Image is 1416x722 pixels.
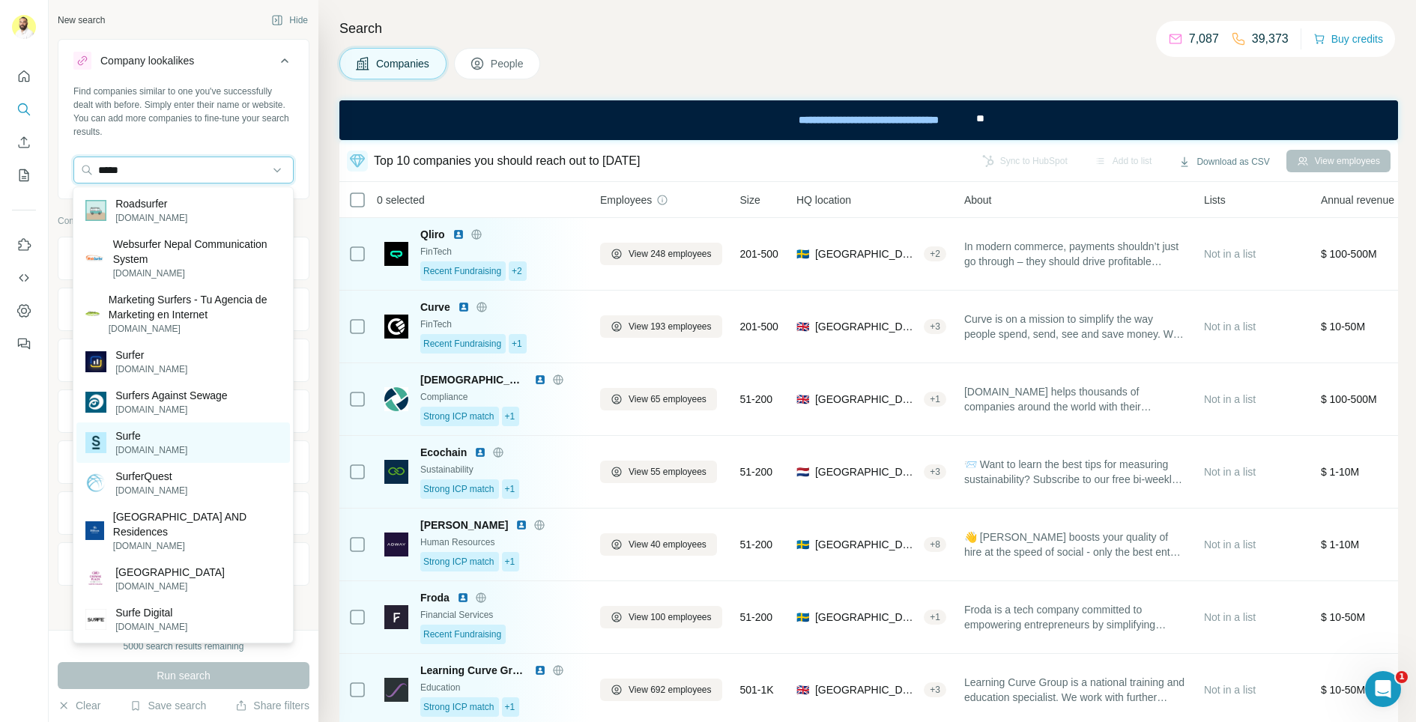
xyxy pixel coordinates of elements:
button: Hide [261,9,318,31]
span: Strong ICP match [423,700,494,714]
span: [DOMAIN_NAME] helps thousands of companies around the world with their information security, data... [964,384,1186,414]
div: + 3 [924,320,946,333]
h4: Search [339,18,1398,39]
img: Websurfer Nepal Communication System [85,249,103,267]
p: Websurfer Nepal Communication System [113,237,281,267]
p: [DOMAIN_NAME] [115,443,187,457]
img: Surfer [85,351,106,372]
div: Compliance [420,390,582,404]
span: In modern commerce, payments shouldn’t just go through – they should drive profitable growth. Qli... [964,239,1186,269]
span: 51-200 [740,537,773,552]
div: New search [58,13,105,27]
p: [DOMAIN_NAME] [115,403,227,416]
span: Not in a list [1204,248,1256,260]
img: LinkedIn logo [453,228,465,240]
button: Download as CSV [1168,151,1280,173]
img: LinkedIn logo [534,374,546,386]
span: HQ location [796,192,851,207]
span: 🇸🇪 [796,537,809,552]
span: About [964,192,992,207]
span: Learning Curve Group [420,663,527,678]
span: Not in a list [1204,684,1256,696]
button: Technologies [58,495,309,531]
span: 51-200 [740,392,773,407]
div: Company lookalikes [100,53,194,68]
span: View 248 employees [629,247,712,261]
img: Logo of Curve [384,315,408,339]
div: + 3 [924,683,946,697]
div: FinTech [420,245,582,258]
button: View 65 employees [600,388,717,410]
span: $ 100-500M [1321,393,1377,405]
p: Surfer [115,348,187,362]
span: [PERSON_NAME] [420,518,508,533]
button: View 692 employees [600,679,722,701]
span: Not in a list [1204,393,1256,405]
div: + 1 [924,610,946,624]
span: View 100 employees [629,610,712,624]
span: $ 10-50M [1321,684,1365,696]
div: + 2 [924,247,946,261]
button: Use Surfe API [12,264,36,291]
img: Logo of Learning Curve Group [384,678,408,702]
span: [GEOGRAPHIC_DATA], [GEOGRAPHIC_DATA], [GEOGRAPHIC_DATA] [815,682,918,697]
span: 📨 Want to learn the best tips for measuring sustainability? Subscribe to our free bi-weekly newsl... [964,457,1186,487]
img: LinkedIn logo [515,519,527,531]
span: +1 [512,337,522,351]
p: Marketing Surfers - Tu Agencia de Marketing en Internet [109,292,281,322]
img: Surfers Against Sewage [85,392,106,413]
span: [GEOGRAPHIC_DATA], [GEOGRAPHIC_DATA] [815,537,918,552]
div: 5000 search results remaining [124,640,244,653]
span: Strong ICP match [423,482,494,496]
img: Logo of Froda [384,605,408,629]
button: HQ location [58,342,309,378]
img: Logo of Qliro [384,242,408,266]
span: Froda [420,590,450,605]
span: 51-200 [740,610,773,625]
span: [GEOGRAPHIC_DATA], [GEOGRAPHIC_DATA], [GEOGRAPHIC_DATA] [815,392,918,407]
p: [DOMAIN_NAME] [115,620,187,634]
img: Logo of isms.online [384,387,408,411]
span: Employees [600,192,652,207]
img: Hilton Surfers Paradise Hotel AND Residences [85,521,104,540]
span: 1 [1396,671,1408,683]
span: 201-500 [740,319,778,334]
span: Not in a list [1204,321,1256,333]
p: Roadsurfer [115,196,187,211]
span: [GEOGRAPHIC_DATA], [GEOGRAPHIC_DATA] [815,246,918,261]
button: View 248 employees [600,243,722,265]
span: [GEOGRAPHIC_DATA], [GEOGRAPHIC_DATA] [815,319,918,334]
button: Clear [58,698,100,713]
span: View 40 employees [629,538,707,551]
span: Companies [376,56,431,71]
button: View 40 employees [600,533,717,556]
span: View 193 employees [629,320,712,333]
button: Keywords [58,546,309,582]
span: +1 [505,700,515,714]
span: [GEOGRAPHIC_DATA], [GEOGRAPHIC_DATA] [815,464,918,479]
button: Enrich CSV [12,129,36,156]
span: 🇸🇪 [796,246,809,261]
button: Buy credits [1313,28,1383,49]
div: Find companies similar to one you've successfully dealt with before. Simply enter their name or w... [73,85,294,139]
span: [GEOGRAPHIC_DATA] [815,610,918,625]
span: Strong ICP match [423,555,494,568]
span: 51-200 [740,464,773,479]
span: View 55 employees [629,465,707,479]
span: Strong ICP match [423,410,494,423]
button: Feedback [12,330,36,357]
p: Surfers Against Sewage [115,388,227,403]
p: Surfe [115,428,187,443]
span: Recent Fundraising [423,337,501,351]
div: + 1 [924,392,946,406]
button: Company lookalikes [58,43,309,85]
span: Recent Fundraising [423,264,501,278]
div: + 8 [924,538,946,551]
iframe: Banner [339,100,1398,140]
span: 0 selected [377,192,425,207]
div: Financial Services [420,608,582,622]
button: Dashboard [12,297,36,324]
button: Use Surfe on LinkedIn [12,231,36,258]
div: Sustainability [420,463,582,476]
span: People [491,56,525,71]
